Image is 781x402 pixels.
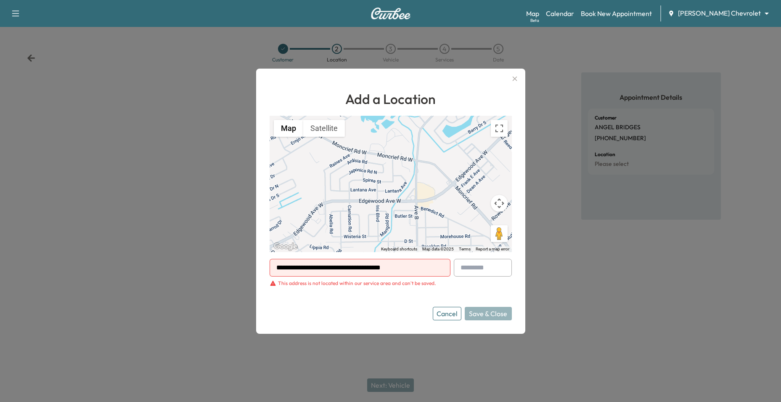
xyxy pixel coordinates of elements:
[278,280,436,287] div: This address is not located within our service area and can't be saved.
[381,246,417,252] button: Keyboard shortcuts
[581,8,652,19] a: Book New Appointment
[491,120,508,137] button: Toggle fullscreen view
[274,120,303,137] button: Show street map
[678,8,761,18] span: [PERSON_NAME] Chevrolet
[491,195,508,212] button: Map camera controls
[371,8,411,19] img: Curbee Logo
[476,247,509,251] a: Report a map error
[491,225,508,242] button: Drag Pegman onto the map to open Street View
[272,241,299,252] a: Open this area in Google Maps (opens a new window)
[433,307,461,320] button: Cancel
[546,8,574,19] a: Calendar
[272,241,299,252] img: Google
[530,17,539,24] div: Beta
[459,247,471,251] a: Terms (opens in new tab)
[526,8,539,19] a: MapBeta
[303,120,345,137] button: Show satellite imagery
[422,247,454,251] span: Map data ©2025
[270,89,512,109] h1: Add a Location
